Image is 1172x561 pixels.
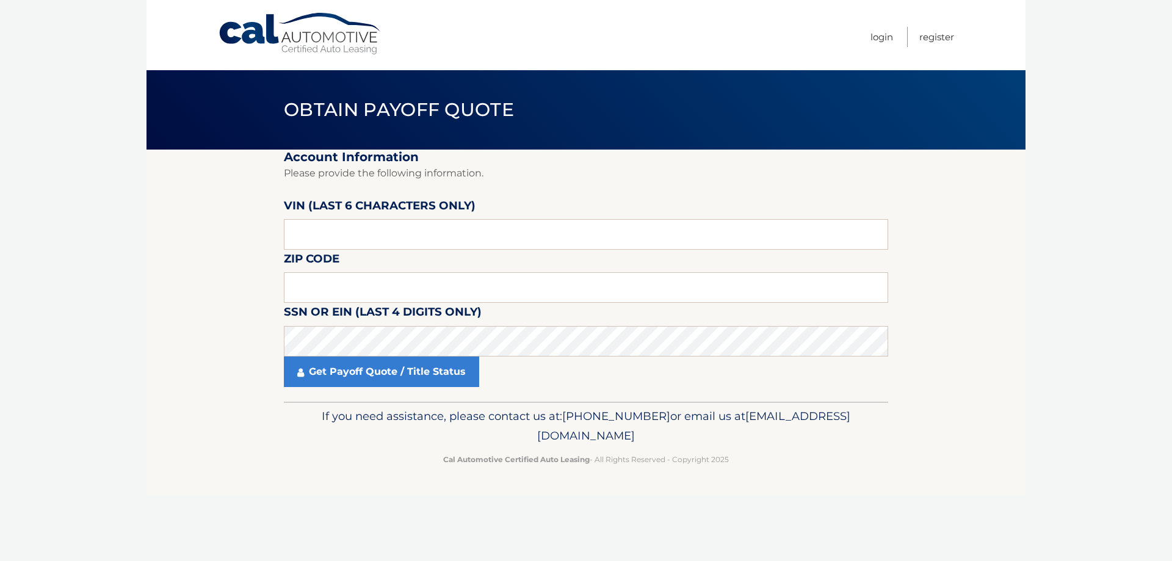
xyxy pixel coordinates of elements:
label: VIN (last 6 characters only) [284,197,476,219]
p: If you need assistance, please contact us at: or email us at [292,407,880,446]
a: Register [919,27,954,47]
p: Please provide the following information. [284,165,888,182]
p: - All Rights Reserved - Copyright 2025 [292,453,880,466]
h2: Account Information [284,150,888,165]
span: Obtain Payoff Quote [284,98,514,121]
span: [PHONE_NUMBER] [562,409,670,423]
label: Zip Code [284,250,339,272]
strong: Cal Automotive Certified Auto Leasing [443,455,590,464]
a: Cal Automotive [218,12,383,56]
label: SSN or EIN (last 4 digits only) [284,303,482,325]
a: Login [870,27,893,47]
a: Get Payoff Quote / Title Status [284,357,479,387]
